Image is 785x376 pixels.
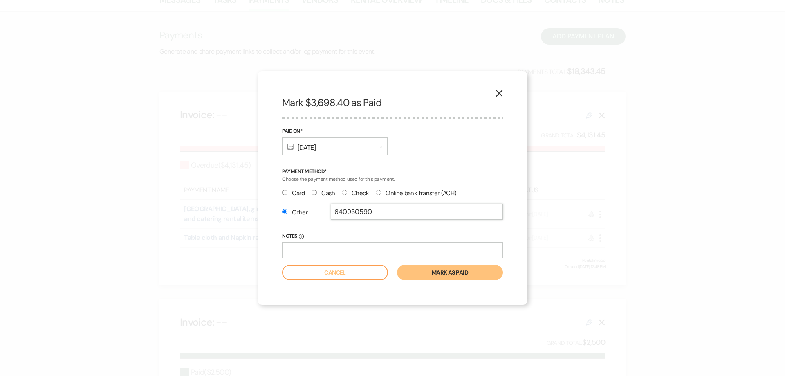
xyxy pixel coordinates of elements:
[282,188,305,199] label: Card
[312,188,335,199] label: Cash
[376,188,457,199] label: Online bank transfer (ACH)
[342,190,347,195] input: Check
[282,96,503,110] h2: Mark $3,698.40 as Paid
[282,137,388,155] div: [DATE]
[312,190,317,195] input: Cash
[282,232,503,241] label: Notes
[282,190,287,195] input: Card
[397,265,503,280] button: Mark as paid
[376,190,381,195] input: Online bank transfer (ACH)
[282,127,388,136] label: Paid On*
[282,265,388,280] button: Cancel
[282,168,503,176] p: Payment Method*
[282,207,308,218] label: Other
[342,188,369,199] label: Check
[282,176,395,182] span: Choose the payment method used for this payment.
[282,209,287,214] input: Other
